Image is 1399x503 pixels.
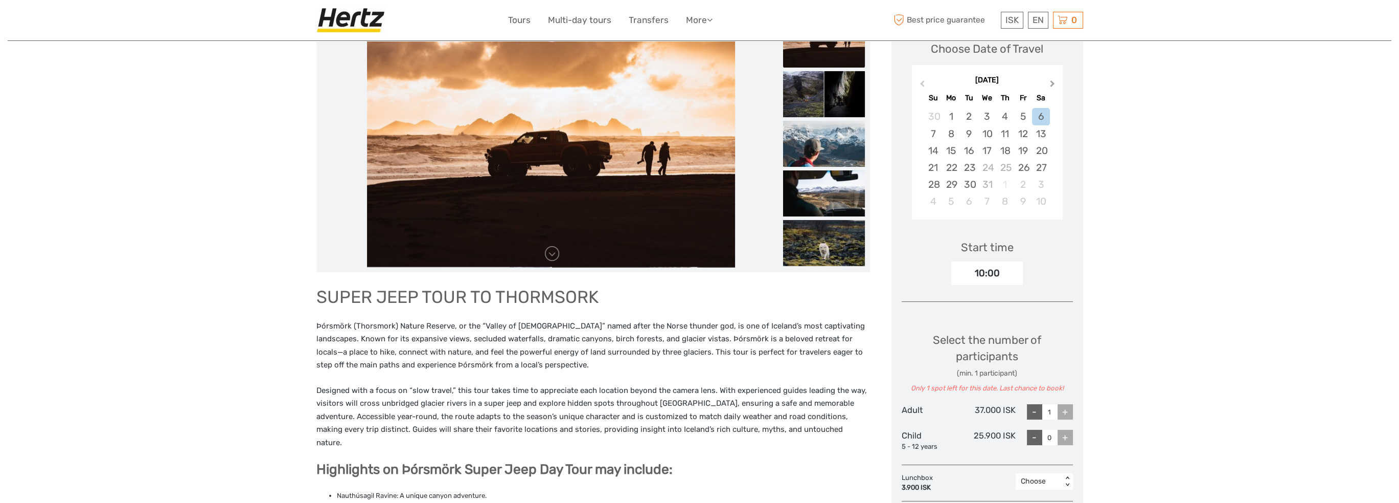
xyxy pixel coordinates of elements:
[1028,12,1048,29] div: EN
[1005,15,1019,25] span: ISK
[942,193,960,210] div: Choose Monday, January 5th, 2026
[1032,176,1050,193] div: Choose Saturday, January 3rd, 2026
[951,261,1023,285] div: 10:00
[1027,430,1042,445] div: -
[960,125,978,142] div: Choose Tuesday, December 9th, 2025
[913,78,929,94] button: Previous Month
[958,430,1016,451] div: 25.900 ISK
[942,159,960,176] div: Choose Monday, December 22nd, 2025
[1014,176,1032,193] div: Choose Friday, January 2nd, 2026
[783,121,865,167] img: 8b5e085efe3840e0b73cbf08a11de6e5_slider_thumbnail.jpeg
[1014,125,1032,142] div: Choose Friday, December 12th, 2025
[902,430,959,451] div: Child
[1014,91,1032,105] div: Fr
[1027,404,1042,420] div: -
[902,404,959,420] div: Adult
[1058,430,1073,445] div: +
[316,287,870,308] h1: SUPER JEEP TOUR TO THORMSORK
[996,142,1014,159] div: Choose Thursday, December 18th, 2025
[783,170,865,216] img: 207846f2b39848fe945161bcf1068c52_slider_thumbnail.jpeg
[1032,108,1050,125] div: Choose Saturday, December 6th, 2025
[1014,159,1032,176] div: Choose Friday, December 26th, 2025
[978,142,996,159] div: Choose Wednesday, December 17th, 2025
[915,108,1059,210] div: month 2025-12
[508,13,531,28] a: Tours
[1032,193,1050,210] div: Choose Saturday, January 10th, 2026
[118,16,130,28] button: Open LiveChat chat widget
[902,368,1073,379] div: (min. 1 participant)
[1021,476,1057,487] div: Choose
[902,384,1073,393] div: Only 1 spot left for this date. Last chance to book!
[960,176,978,193] div: Choose Tuesday, December 30th, 2025
[996,176,1014,193] div: Not available Thursday, January 1st, 2026
[1014,108,1032,125] div: Choose Friday, December 5th, 2025
[1032,91,1050,105] div: Sa
[14,18,116,26] p: We're away right now. Please check back later!
[996,91,1014,105] div: Th
[912,75,1063,86] div: [DATE]
[960,108,978,125] div: Choose Tuesday, December 2nd, 2025
[902,332,1073,393] div: Select the number of participants
[548,13,611,28] a: Multi-day tours
[924,108,942,125] div: Choose Sunday, November 30th, 2025
[924,91,942,105] div: Su
[924,142,942,159] div: Choose Sunday, December 14th, 2025
[902,483,933,493] div: 3.900 ISK
[783,71,865,117] img: 37fab74fe6f6420c8a65efdb0b86dee5_slider_thumbnail.jpeg
[958,404,1016,420] div: 37.000 ISK
[1032,125,1050,142] div: Choose Saturday, December 13th, 2025
[1063,476,1071,487] div: < >
[942,125,960,142] div: Choose Monday, December 8th, 2025
[316,461,673,477] strong: Highlights on Þórsmörk Super Jeep Day Tour may include:
[924,159,942,176] div: Choose Sunday, December 21st, 2025
[1070,15,1079,25] span: 0
[316,8,389,33] img: Hertz
[902,442,959,452] div: 5 - 12 years
[978,125,996,142] div: Choose Wednesday, December 10th, 2025
[978,91,996,105] div: We
[942,176,960,193] div: Choose Monday, December 29th, 2025
[960,193,978,210] div: Choose Tuesday, January 6th, 2026
[978,193,996,210] div: Choose Wednesday, January 7th, 2026
[316,320,870,372] p: Þórsmörk (Thorsmork) Nature Reserve, or the “Valley of [DEMOGRAPHIC_DATA]” named after the Norse ...
[1032,142,1050,159] div: Choose Saturday, December 20th, 2025
[978,108,996,125] div: Choose Wednesday, December 3rd, 2025
[367,21,735,267] img: e12560b3d9d24b48aa964037164b34ca_main_slider.jpeg
[996,159,1014,176] div: Not available Thursday, December 25th, 2025
[337,490,870,501] li: Nauthúsagil Ravine: A unique canyon adventure.
[629,13,669,28] a: Transfers
[1014,193,1032,210] div: Choose Friday, January 9th, 2026
[996,193,1014,210] div: Choose Thursday, January 8th, 2026
[924,125,942,142] div: Choose Sunday, December 7th, 2025
[996,108,1014,125] div: Choose Thursday, December 4th, 2025
[942,91,960,105] div: Mo
[783,21,865,68] img: e12560b3d9d24b48aa964037164b34ca_slider_thumbnail.jpeg
[942,142,960,159] div: Choose Monday, December 15th, 2025
[316,384,870,450] p: Designed with a focus on “slow travel,” this tour takes time to appreciate each location beyond t...
[931,41,1043,57] div: Choose Date of Travel
[1032,159,1050,176] div: Choose Saturday, December 27th, 2025
[996,125,1014,142] div: Choose Thursday, December 11th, 2025
[942,108,960,125] div: Choose Monday, December 1st, 2025
[960,91,978,105] div: Tu
[1058,404,1073,420] div: +
[891,12,998,29] span: Best price guarantee
[960,159,978,176] div: Choose Tuesday, December 23rd, 2025
[783,220,865,266] img: f1ab2d6f392d498babeb52eae985a56e_slider_thumbnail.jpeg
[978,159,996,176] div: Not available Wednesday, December 24th, 2025
[686,13,713,28] a: More
[924,176,942,193] div: Choose Sunday, December 28th, 2025
[978,176,996,193] div: Not available Wednesday, December 31st, 2025
[1045,78,1062,94] button: Next Month
[960,142,978,159] div: Choose Tuesday, December 16th, 2025
[1014,142,1032,159] div: Choose Friday, December 19th, 2025
[961,239,1014,255] div: Start time
[902,473,938,493] div: Lunchbox
[924,193,942,210] div: Choose Sunday, January 4th, 2026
